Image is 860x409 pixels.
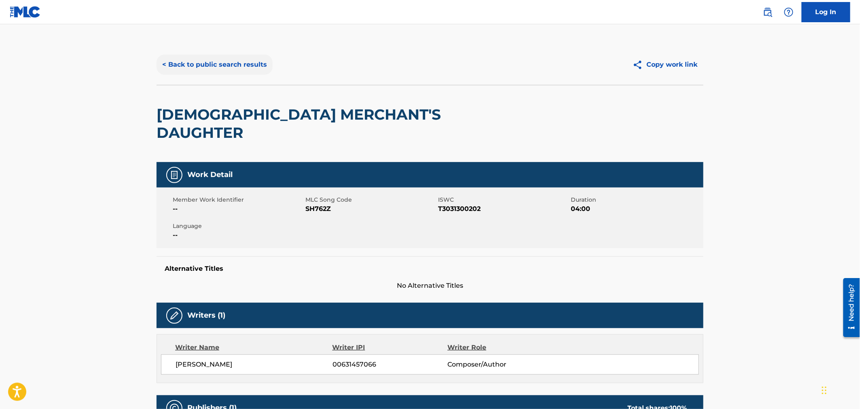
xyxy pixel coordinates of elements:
[763,7,773,17] img: search
[760,4,776,20] a: Public Search
[169,170,179,180] img: Work Detail
[438,196,569,204] span: ISWC
[837,275,860,340] iframe: Resource Center
[447,343,552,352] div: Writer Role
[802,2,850,22] a: Log In
[305,204,436,214] span: SH762Z
[157,55,273,75] button: < Back to public search results
[781,4,797,20] div: Help
[633,60,647,70] img: Copy work link
[333,343,448,352] div: Writer IPI
[571,196,701,204] span: Duration
[176,360,333,369] span: [PERSON_NAME]
[169,311,179,320] img: Writers
[10,6,41,18] img: MLC Logo
[820,370,860,409] iframe: Chat Widget
[822,378,827,403] div: Drag
[157,105,485,142] h2: [DEMOGRAPHIC_DATA] MERCHANT'S DAUGHTER
[333,360,447,369] span: 00631457066
[175,343,333,352] div: Writer Name
[438,204,569,214] span: T3031300202
[165,265,695,273] h5: Alternative Titles
[157,281,703,291] span: No Alternative Titles
[305,196,436,204] span: MLC Song Code
[187,170,233,179] h5: Work Detail
[173,204,303,214] span: --
[627,55,703,75] button: Copy work link
[571,204,701,214] span: 04:00
[173,230,303,240] span: --
[173,196,303,204] span: Member Work Identifier
[447,360,552,369] span: Composer/Author
[784,7,794,17] img: help
[173,222,303,230] span: Language
[187,311,225,320] h5: Writers (1)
